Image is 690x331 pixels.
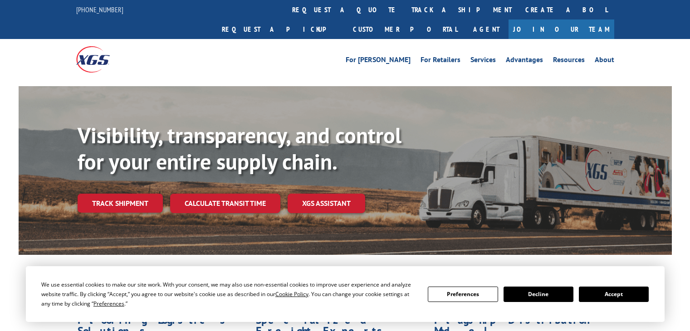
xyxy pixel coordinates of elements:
span: Preferences [93,300,124,307]
a: Customer Portal [346,19,464,39]
a: Request a pickup [215,19,346,39]
a: Calculate transit time [170,194,280,213]
button: Preferences [428,287,498,302]
a: Agent [464,19,509,39]
a: For [PERSON_NAME] [346,56,411,66]
a: XGS ASSISTANT [288,194,365,213]
a: Join Our Team [509,19,614,39]
a: About [595,56,614,66]
div: We use essential cookies to make our site work. With your consent, we may also use non-essential ... [41,280,417,308]
b: Visibility, transparency, and control for your entire supply chain. [78,121,401,175]
a: For Retailers [421,56,460,66]
a: Track shipment [78,194,163,213]
a: Advantages [506,56,543,66]
div: Cookie Consent Prompt [26,266,665,322]
span: Cookie Policy [275,290,308,298]
a: Resources [553,56,585,66]
button: Decline [504,287,573,302]
button: Accept [579,287,649,302]
a: Services [470,56,496,66]
a: [PHONE_NUMBER] [76,5,123,14]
